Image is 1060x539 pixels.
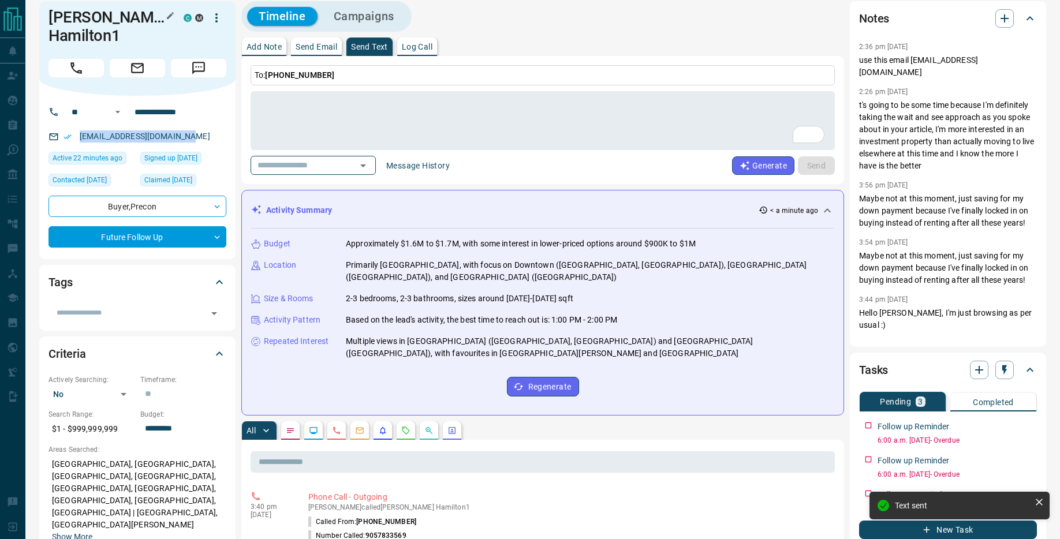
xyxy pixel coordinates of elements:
[264,335,329,347] p: Repeated Interest
[859,193,1037,229] p: Maybe not at this moment, just saving for my down payment because I've finally locked in on buyin...
[251,511,291,519] p: [DATE]
[880,398,911,406] p: Pending
[64,133,72,141] svg: Email Verified
[48,226,226,248] div: Future Follow Up
[264,314,320,326] p: Activity Pattern
[206,305,222,321] button: Open
[111,105,125,119] button: Open
[48,420,135,439] p: $1 - $999,999,999
[48,375,135,385] p: Actively Searching:
[878,489,949,501] p: Follow up Reminder
[140,174,226,190] div: Mon Jun 08 2015
[247,7,318,26] button: Timeline
[379,156,457,175] button: Message History
[308,503,830,511] p: [PERSON_NAME] called [PERSON_NAME] Hamilton1
[144,174,192,186] span: Claimed [DATE]
[48,8,166,45] h1: [PERSON_NAME] Hamilton1
[346,238,696,250] p: Approximately $1.6M to $1.7M, with some interest in lower-priced options around $900K to $1M
[346,293,573,305] p: 2-3 bedrooms, 2-3 bathrooms, sizes around [DATE]-[DATE] sqft
[770,205,818,216] p: < a minute ago
[895,501,1030,510] div: Text sent
[48,152,135,168] div: Tue Sep 16 2025
[265,70,334,80] span: [PHONE_NUMBER]
[53,152,122,164] span: Active 22 minutes ago
[878,421,949,433] p: Follow up Reminder
[48,59,104,77] span: Call
[859,250,1037,286] p: Maybe not at this moment, just saving for my down payment because I've finally locked in on buyin...
[48,409,135,420] p: Search Range:
[48,340,226,368] div: Criteria
[859,521,1037,539] button: New Task
[251,200,834,221] div: Activity Summary< a minute ago
[48,385,135,403] div: No
[346,335,834,360] p: Multiple views in [GEOGRAPHIC_DATA] ([GEOGRAPHIC_DATA], [GEOGRAPHIC_DATA]) and [GEOGRAPHIC_DATA] ...
[859,361,888,379] h2: Tasks
[48,268,226,296] div: Tags
[48,196,226,217] div: Buyer , Precon
[332,426,341,435] svg: Calls
[507,377,579,396] button: Regenerate
[378,426,387,435] svg: Listing Alerts
[259,96,827,145] textarea: To enrich screen reader interactions, please activate Accessibility in Grammarly extension settings
[859,99,1037,172] p: t's going to be some time because I'm definitely taking the wait and see approach as you spoke ab...
[447,426,457,435] svg: Agent Actions
[195,14,203,22] div: mrloft.ca
[424,426,434,435] svg: Opportunities
[859,307,1037,331] p: Hello [PERSON_NAME], I'm just browsing as per usual :)
[859,295,908,304] p: 3:44 pm [DATE]
[351,43,388,51] p: Send Text
[140,375,226,385] p: Timeframe:
[80,132,210,141] a: [EMAIL_ADDRESS][DOMAIN_NAME]
[401,426,410,435] svg: Requests
[286,426,295,435] svg: Notes
[184,14,192,22] div: condos.ca
[247,426,256,435] p: All
[264,238,290,250] p: Budget
[355,158,371,174] button: Open
[48,345,86,363] h2: Criteria
[356,518,416,526] span: [PHONE_NUMBER]
[48,273,72,291] h2: Tags
[878,435,1037,446] p: 6:00 a.m. [DATE] - Overdue
[140,152,226,168] div: Sun Jun 07 2015
[859,9,889,28] h2: Notes
[251,503,291,511] p: 3:40 pm
[346,259,834,283] p: Primarily [GEOGRAPHIC_DATA], with focus on Downtown ([GEOGRAPHIC_DATA], [GEOGRAPHIC_DATA]), [GEOG...
[247,43,282,51] p: Add Note
[308,516,416,527] p: Called From:
[171,59,226,77] span: Message
[859,181,908,189] p: 3:56 pm [DATE]
[859,356,1037,384] div: Tasks
[264,293,313,305] p: Size & Rooms
[251,65,835,85] p: To:
[144,152,197,164] span: Signed up [DATE]
[308,491,830,503] p: Phone Call - Outgoing
[309,426,318,435] svg: Lead Browsing Activity
[355,426,364,435] svg: Emails
[878,455,949,467] p: Follow up Reminder
[973,398,1014,406] p: Completed
[296,43,337,51] p: Send Email
[402,43,432,51] p: Log Call
[322,7,406,26] button: Campaigns
[859,238,908,246] p: 3:54 pm [DATE]
[264,259,296,271] p: Location
[878,469,1037,480] p: 6:00 a.m. [DATE] - Overdue
[859,5,1037,32] div: Notes
[859,54,1037,78] p: use this email [EMAIL_ADDRESS][DOMAIN_NAME]
[48,174,135,190] div: Wed May 07 2025
[110,59,165,77] span: Email
[859,43,908,51] p: 2:36 pm [DATE]
[266,204,332,216] p: Activity Summary
[732,156,794,175] button: Generate
[53,174,107,186] span: Contacted [DATE]
[48,444,226,455] p: Areas Searched:
[140,409,226,420] p: Budget:
[346,314,617,326] p: Based on the lead's activity, the best time to reach out is: 1:00 PM - 2:00 PM
[859,88,908,96] p: 2:26 pm [DATE]
[918,398,923,406] p: 3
